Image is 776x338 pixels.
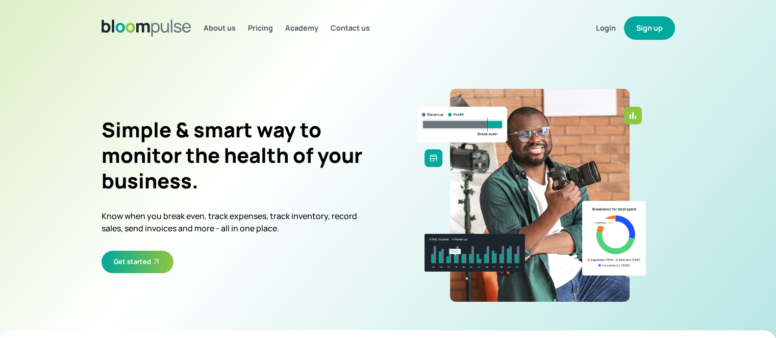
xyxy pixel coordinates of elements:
[102,210,372,234] p: Know when you break even, track expenses, track inventory, record sales, send invoices and more -...
[102,117,372,194] h2: Simple & smart way to monitor the health of your business.
[285,23,318,33] span: Academy
[596,22,624,34] a: Login
[204,23,236,33] span: About us
[248,23,273,33] span: Pricing
[624,16,675,40] button: Sign up
[102,19,191,37] img: Bloom Logo
[204,22,236,34] a: About us
[596,23,616,33] span: Login
[285,22,318,34] a: Academy
[331,23,370,33] span: Contact us
[331,22,370,34] a: Contact us
[248,22,273,34] a: Pricing
[102,251,173,273] button: Get started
